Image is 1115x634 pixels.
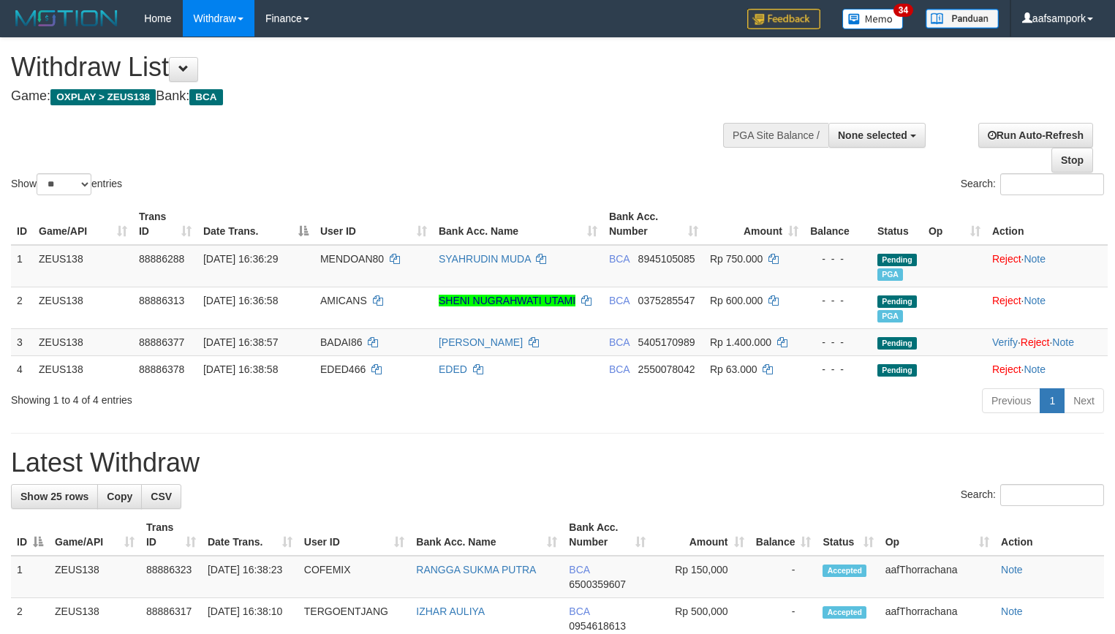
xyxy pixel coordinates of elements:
td: 2 [11,287,33,328]
th: User ID: activate to sort column ascending [314,203,433,245]
td: 4 [11,355,33,382]
th: Amount: activate to sort column ascending [651,514,749,556]
span: Pending [877,254,917,266]
a: Verify [992,336,1018,348]
a: Run Auto-Refresh [978,123,1093,148]
span: BCA [609,363,630,375]
span: Copy 6500359607 to clipboard [569,578,626,590]
div: PGA Site Balance / [723,123,828,148]
th: Bank Acc. Name: activate to sort column ascending [433,203,603,245]
span: Accepted [823,606,866,619]
td: 1 [11,556,49,598]
td: · [986,245,1108,287]
td: ZEUS138 [33,245,133,287]
span: Rp 1.400.000 [710,336,771,348]
span: Copy [107,491,132,502]
a: RANGGA SUKMA PUTRA [416,564,536,575]
td: ZEUS138 [33,287,133,328]
th: Action [995,514,1104,556]
span: [DATE] 16:38:58 [203,363,278,375]
span: BCA [609,336,630,348]
span: BCA [609,253,630,265]
a: EDED [439,363,467,375]
td: ZEUS138 [49,556,140,598]
a: Show 25 rows [11,484,98,509]
span: Pending [877,364,917,377]
span: Copy 0375285547 to clipboard [638,295,695,306]
h1: Latest Withdraw [11,448,1104,478]
td: · · [986,328,1108,355]
td: aafThorrachana [880,556,995,598]
input: Search: [1000,484,1104,506]
img: Feedback.jpg [747,9,820,29]
a: Note [1024,363,1046,375]
span: 88886288 [139,253,184,265]
th: Amount: activate to sort column ascending [704,203,804,245]
img: panduan.png [926,9,999,29]
td: ZEUS138 [33,355,133,382]
td: Rp 150,000 [651,556,749,598]
a: Reject [1021,336,1050,348]
th: Game/API: activate to sort column ascending [49,514,140,556]
span: Copy 2550078042 to clipboard [638,363,695,375]
a: 1 [1040,388,1065,413]
button: None selected [828,123,926,148]
span: BCA [609,295,630,306]
select: Showentries [37,173,91,195]
span: Copy 0954618613 to clipboard [569,620,626,632]
span: CSV [151,491,172,502]
div: - - - [810,252,866,266]
a: [PERSON_NAME] [439,336,523,348]
a: Reject [992,295,1021,306]
th: Op: activate to sort column ascending [880,514,995,556]
a: Copy [97,484,142,509]
span: Accepted [823,565,866,577]
span: Show 25 rows [20,491,88,502]
span: Pending [877,337,917,350]
label: Show entries [11,173,122,195]
th: Bank Acc. Number: activate to sort column ascending [603,203,704,245]
span: MENDOAN80 [320,253,384,265]
span: AMICANS [320,295,367,306]
a: SHENI NUGRAHWATI UTAMI [439,295,575,306]
span: 88886313 [139,295,184,306]
th: Bank Acc. Number: activate to sort column ascending [563,514,651,556]
span: Rp 750.000 [710,253,763,265]
a: Reject [992,253,1021,265]
div: - - - [810,362,866,377]
span: OXPLAY > ZEUS138 [50,89,156,105]
div: - - - [810,293,866,308]
a: CSV [141,484,181,509]
th: Op: activate to sort column ascending [923,203,986,245]
span: BCA [569,564,589,575]
a: Next [1064,388,1104,413]
td: 88886323 [140,556,202,598]
th: Status: activate to sort column ascending [817,514,879,556]
a: Note [1024,295,1046,306]
label: Search: [961,173,1104,195]
img: Button%20Memo.svg [842,9,904,29]
div: Showing 1 to 4 of 4 entries [11,387,453,407]
th: Balance [804,203,872,245]
th: Bank Acc. Name: activate to sort column ascending [410,514,563,556]
th: Trans ID: activate to sort column ascending [140,514,202,556]
th: Trans ID: activate to sort column ascending [133,203,197,245]
a: Note [1052,336,1074,348]
a: Note [1001,605,1023,617]
div: - - - [810,335,866,350]
th: Balance: activate to sort column ascending [750,514,817,556]
h1: Withdraw List [11,53,729,82]
span: EDED466 [320,363,366,375]
td: 3 [11,328,33,355]
td: - [750,556,817,598]
td: ZEUS138 [33,328,133,355]
a: Reject [992,363,1021,375]
span: BCA [569,605,589,617]
th: Action [986,203,1108,245]
span: BADAI86 [320,336,363,348]
input: Search: [1000,173,1104,195]
a: Note [1001,564,1023,575]
span: Rp 63.000 [710,363,757,375]
th: Game/API: activate to sort column ascending [33,203,133,245]
td: · [986,287,1108,328]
